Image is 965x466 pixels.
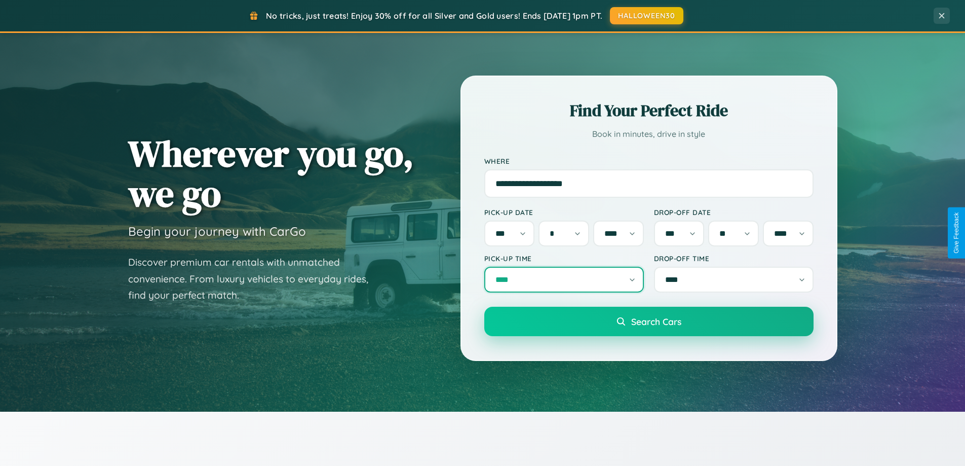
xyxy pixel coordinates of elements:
button: Search Cars [484,307,814,336]
label: Pick-up Date [484,208,644,217]
h1: Wherever you go, we go [128,133,414,213]
label: Drop-off Date [654,208,814,217]
h2: Find Your Perfect Ride [484,99,814,122]
label: Drop-off Time [654,254,814,263]
p: Book in minutes, drive in style [484,127,814,141]
p: Discover premium car rentals with unmatched convenience. From luxury vehicles to everyday rides, ... [128,254,381,304]
label: Where [484,157,814,165]
button: HALLOWEEN30 [610,7,683,24]
h3: Begin your journey with CarGo [128,224,306,239]
span: No tricks, just treats! Enjoy 30% off for all Silver and Gold users! Ends [DATE] 1pm PT. [266,11,602,21]
label: Pick-up Time [484,254,644,263]
span: Search Cars [631,316,681,327]
div: Give Feedback [953,212,960,254]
